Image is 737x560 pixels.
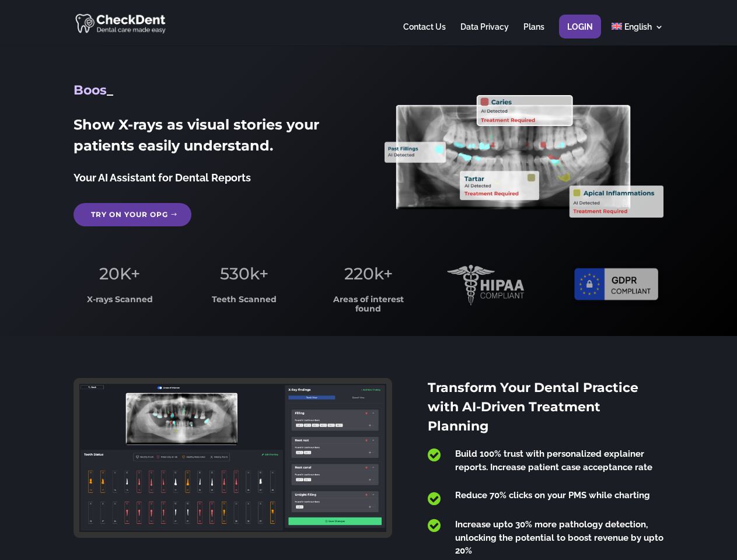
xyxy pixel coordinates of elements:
a: Data Privacy [460,23,509,45]
span: 20K+ [99,264,140,283]
h3: Areas of interest found [323,295,415,319]
span: Increase upto 30% more pathology detection, unlocking the potential to boost revenue by upto 20% [455,519,663,556]
a: Try on your OPG [74,203,191,226]
img: CheckDent AI [75,12,167,34]
span:  [428,518,441,533]
span: _ [107,82,113,98]
a: Contact Us [403,23,446,45]
a: Plans [523,23,544,45]
span: English [624,22,652,32]
a: English [612,23,663,45]
img: X_Ray_annotated [385,95,663,218]
span: 220k+ [344,264,393,283]
a: Login [567,23,593,45]
span: 530k+ [220,264,268,283]
h2: Show X-rays as visual stories your patients easily understand. [74,114,352,162]
span: Reduce 70% clicks on your PMS while charting [455,490,650,501]
span:  [428,491,441,506]
span: Boos [74,82,107,98]
span: Build 100% trust with personalized explainer reports. Increase patient case acceptance rate [455,449,652,473]
span: Your AI Assistant for Dental Reports [74,171,251,184]
span: Transform Your Dental Practice with AI-Driven Treatment Planning [428,380,638,434]
span:  [428,447,441,463]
